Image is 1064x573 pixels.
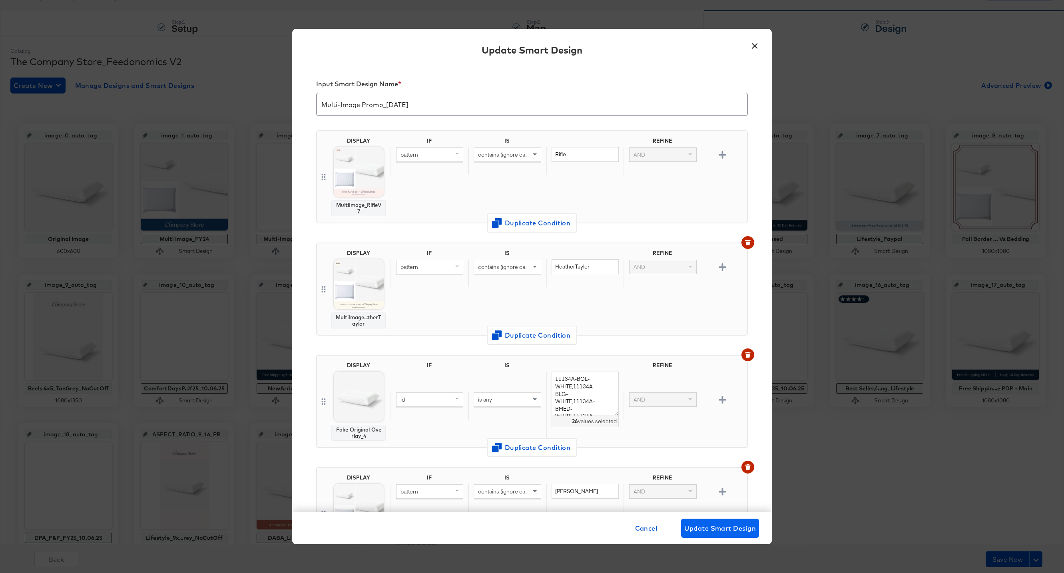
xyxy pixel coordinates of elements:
div: REFINE [624,362,701,372]
div: Input Smart Design Name [316,80,748,91]
span: AND [634,263,645,271]
div: Update Smart Design [482,43,582,57]
input: Enter value [552,147,619,162]
img: CpRuXBJwJRwFwSODi6fETA.jpg [334,259,384,309]
span: contains (ignore case) [478,488,533,495]
button: Cancel [632,519,661,538]
span: pattern [400,263,418,271]
span: AND [634,396,645,403]
div: DISPLAY [347,474,370,481]
img: O82CQTVYeIweXQm1h9GUIQ.jpg [334,372,384,422]
img: MNL0x8YYinDv2-ppMAqynA.jpg [334,147,384,197]
img: sNmBJbPEXyScKhfOgb5Mvw.jpg [334,484,384,534]
div: IF [391,362,468,372]
span: Cancel [635,523,658,534]
input: My smart design [317,90,747,112]
div: IF [391,250,468,259]
span: Duplicate Condition [493,442,571,454]
button: Duplicate Condition [487,438,577,458]
span: pattern [400,488,418,495]
textarea: 11134A-BOL-WHITE,11134A-BLG-WHITE,11134A-BMED-WHITE,11134A-BSML-WHITE,11134A-14X30-WHITE,11134A-1... [552,372,619,416]
div: REFINE [624,137,701,147]
div: REFINE [624,474,701,484]
span: is any [478,396,492,403]
button: Update Smart Design [681,519,759,538]
div: IF [391,474,468,484]
div: IS [468,362,546,372]
div: IF [391,137,468,147]
button: Duplicate Condition [487,214,577,233]
div: 26 [572,418,578,425]
div: REFINE [624,250,701,259]
span: Duplicate Condition [493,218,571,229]
span: AND [634,488,645,495]
div: IS [468,250,546,259]
div: values selected [552,416,619,427]
button: × [747,37,762,51]
button: Duplicate Condition [487,326,577,345]
span: AND [634,151,645,158]
div: DISPLAY [347,362,370,368]
span: contains (ignore case) [478,263,533,271]
span: contains (ignore case) [478,151,533,158]
input: Enter value [552,484,619,499]
input: Enter value [552,259,619,274]
span: Update Smart Design [684,523,756,534]
div: DISPLAY [347,137,370,144]
div: MultiImage...therTaylor [335,314,382,327]
div: Fake Original Overlay_4 [335,426,382,439]
span: pattern [400,151,418,158]
div: DISPLAY [347,250,370,256]
span: Duplicate Condition [493,330,571,341]
div: MultiImage_RifleV7 [335,202,382,215]
div: IS [468,137,546,147]
span: id [400,396,405,403]
div: IS [468,474,546,484]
